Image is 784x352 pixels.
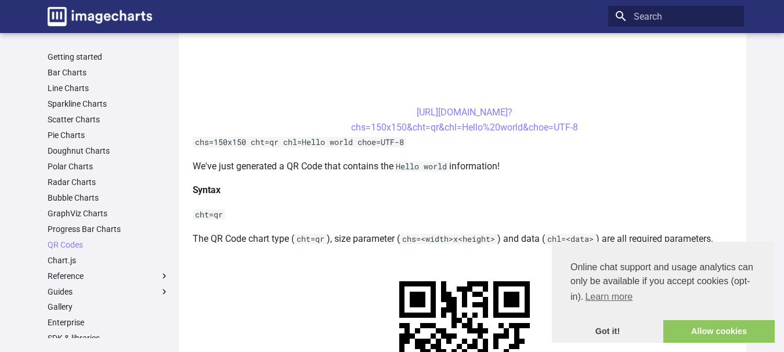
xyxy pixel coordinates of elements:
a: Progress Bar Charts [48,224,169,234]
input: Search [608,6,744,27]
a: Bubble Charts [48,193,169,203]
p: We've just generated a QR Code that contains the information! [193,159,737,174]
code: cht=qr [294,234,327,244]
a: Gallery [48,302,169,312]
code: chl=<data> [545,234,596,244]
a: Doughnut Charts [48,146,169,156]
code: chs=<width>x<height> [400,234,497,244]
a: Radar Charts [48,177,169,187]
div: cookieconsent [552,242,775,343]
a: QR Codes [48,239,169,250]
label: Guides [48,286,169,297]
p: The QR Code chart type ( ), size parameter ( ) and data ( ) are all required parameters. [193,231,737,246]
code: chs=150x150 cht=qr chl=Hello world choe=UTF-8 [193,137,406,147]
h4: Syntax [193,183,737,198]
span: Online chat support and usage analytics can only be available if you accept cookies (opt-in). [570,260,756,306]
a: Enterprise [48,317,169,328]
a: learn more about cookies [583,288,634,306]
a: Getting started [48,52,169,62]
a: [URL][DOMAIN_NAME]?chs=150x150&cht=qr&chl=Hello%20world&choe=UTF-8 [351,107,578,133]
a: Bar Charts [48,67,169,78]
a: Polar Charts [48,161,169,172]
a: Line Charts [48,83,169,93]
a: GraphViz Charts [48,208,169,219]
img: logo [48,7,152,26]
code: cht=qr [193,209,225,220]
a: dismiss cookie message [552,320,663,343]
a: allow cookies [663,320,775,343]
a: Sparkline Charts [48,99,169,109]
a: Pie Charts [48,130,169,140]
a: SDK & libraries [48,333,169,343]
a: Chart.js [48,255,169,266]
label: Reference [48,271,169,281]
a: Image-Charts documentation [43,2,157,31]
code: Hello world [393,161,449,172]
a: Scatter Charts [48,114,169,125]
